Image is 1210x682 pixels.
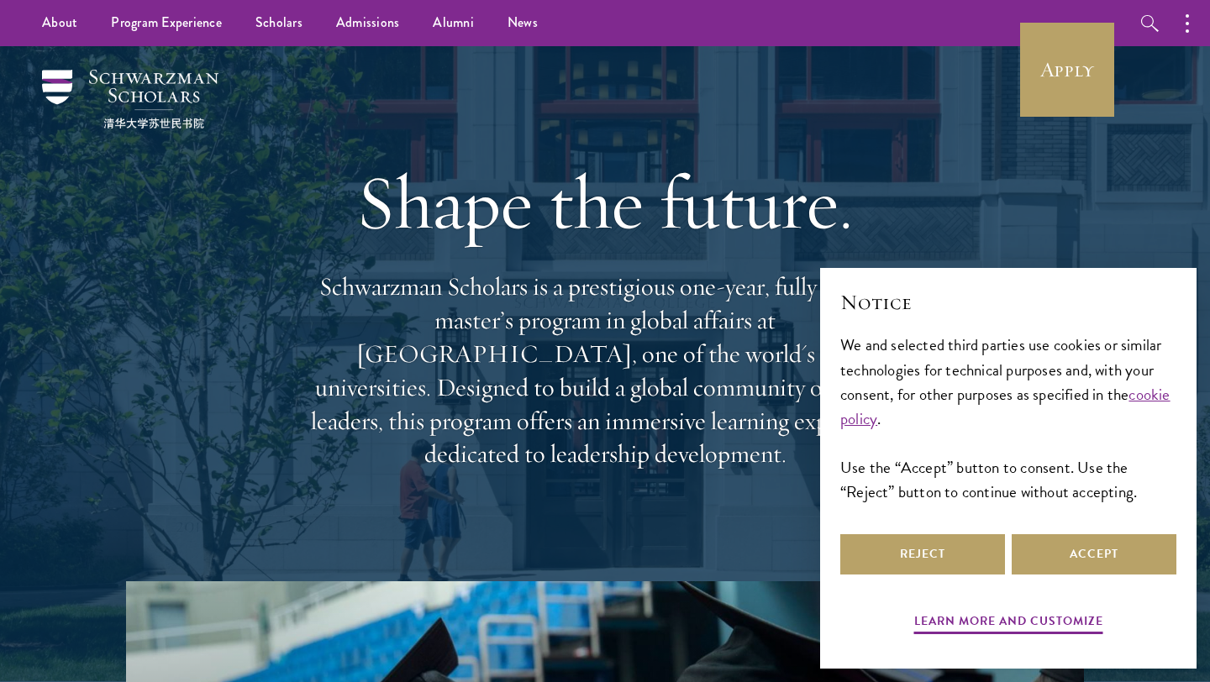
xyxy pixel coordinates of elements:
[1012,534,1176,574] button: Accept
[840,382,1171,431] a: cookie policy
[840,333,1176,503] div: We and selected third parties use cookies or similar technologies for technical purposes and, wit...
[914,611,1103,637] button: Learn more and customize
[302,270,907,471] p: Schwarzman Scholars is a prestigious one-year, fully funded master’s program in global affairs at...
[302,155,907,249] h1: Shape the future.
[840,288,1176,317] h2: Notice
[1020,23,1114,117] a: Apply
[840,534,1005,574] button: Reject
[42,70,218,129] img: Schwarzman Scholars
